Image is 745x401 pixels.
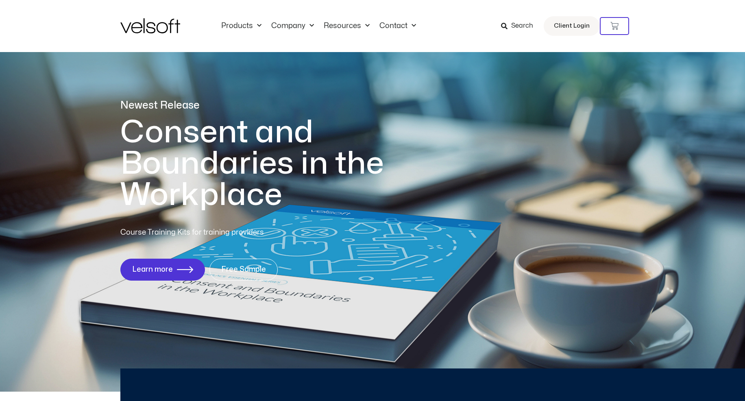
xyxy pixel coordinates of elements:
[221,266,266,274] span: Free Sample
[120,259,205,281] a: Learn more
[319,22,375,31] a: ResourcesMenu Toggle
[266,22,319,31] a: CompanyMenu Toggle
[120,117,417,211] h1: Consent and Boundaries in the Workplace
[511,21,533,31] span: Search
[120,18,180,33] img: Velsoft Training Materials
[216,22,266,31] a: ProductsMenu Toggle
[120,98,417,113] p: Newest Release
[120,227,323,238] p: Course Training Kits for training providers
[209,259,278,281] a: Free Sample
[544,16,600,36] a: Client Login
[216,22,421,31] nav: Menu
[501,19,539,33] a: Search
[132,266,173,274] span: Learn more
[554,21,590,31] span: Client Login
[375,22,421,31] a: ContactMenu Toggle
